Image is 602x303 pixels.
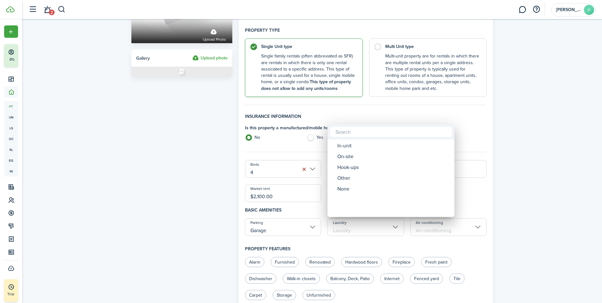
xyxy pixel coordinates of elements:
[337,151,450,162] div: On-site
[337,173,450,184] div: Other
[330,127,452,137] input: Search
[337,140,450,151] div: In-unit
[337,184,450,194] div: None
[337,162,450,173] div: Hook-ups
[327,139,454,217] mbsc-wheel: Laundry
